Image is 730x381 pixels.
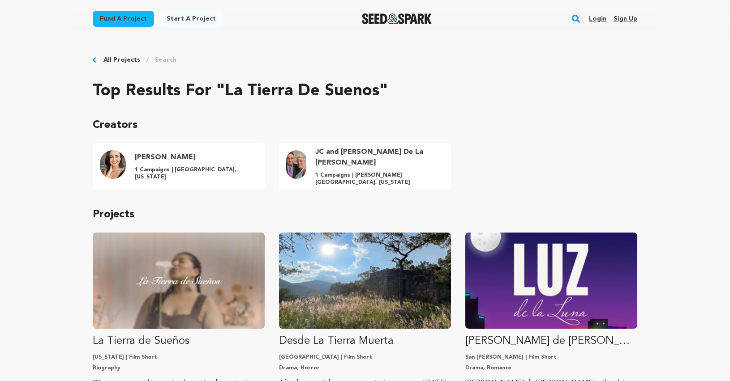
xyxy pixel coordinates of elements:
a: Search [155,55,176,64]
div: Breadcrumb [93,55,637,64]
a: All Projects [103,55,140,64]
a: Sign up [614,12,637,26]
p: [GEOGRAPHIC_DATA] | Film Short [279,354,451,361]
a: Seed&Spark Homepage [362,13,432,24]
a: JC and Rita De La Torre Profile [279,143,451,190]
p: Drama, Romance [465,364,637,372]
p: Drama, Horror [279,364,451,372]
h4: [PERSON_NAME] [135,152,256,163]
p: Projects [93,207,637,222]
p: La Tierra de Sueños [93,334,265,348]
a: Jenny De La Fuente Profile [93,143,265,190]
p: San [PERSON_NAME] | Film Short [465,354,637,361]
p: Desde La Tierra Muerta [279,334,451,348]
img: Jason.jpg [286,150,306,179]
h4: JC and [PERSON_NAME] De La [PERSON_NAME] [315,147,442,168]
p: [PERSON_NAME] de [PERSON_NAME] [465,334,637,348]
p: 1 Campaigns | [GEOGRAPHIC_DATA], [US_STATE] [135,166,256,181]
p: 1 Campaigns | [PERSON_NAME][GEOGRAPHIC_DATA], [US_STATE] [315,172,442,186]
a: Login [589,12,606,26]
a: Start a project [159,11,223,27]
h2: Top results for "la tierra de suenos" [93,82,637,100]
p: [US_STATE] | Film Short [93,354,265,361]
img: Seed&Spark Logo Dark Mode [362,13,432,24]
a: Fund a project [93,11,154,27]
img: E792EE3F-90EB-4F84-A48A-0555B2D18D00.jpeg [100,150,126,179]
p: Biography [93,364,265,372]
p: Creators [93,118,637,132]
